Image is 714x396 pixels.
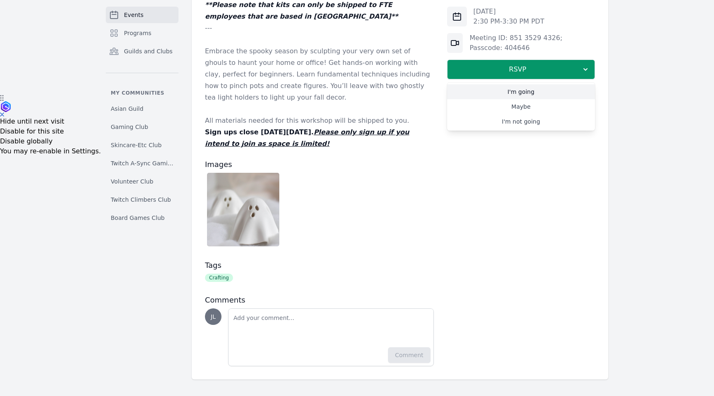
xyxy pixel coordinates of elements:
[124,29,151,37] span: Programs
[205,1,398,20] em: **Please note that kits can only be shipped to FTE employees that are based in [GEOGRAPHIC_DATA]**
[106,156,178,171] a: Twitch A-Sync Gaming (TAG) Club
[111,177,153,186] span: Volunteer Club
[106,101,178,116] a: Asian Guild
[106,192,178,207] a: Twitch Climbers Club
[205,260,434,270] h3: Tags
[111,123,148,131] span: Gaming Club
[111,159,174,167] span: Twitch A-Sync Gaming (TAG) Club
[474,17,545,26] p: 2:30 PM - 3:30 PM PDT
[474,7,545,17] p: [DATE]
[447,83,595,131] div: RSVP
[124,47,173,55] span: Guilds and Clubs
[454,64,581,74] span: RSVP
[111,105,143,113] span: Asian Guild
[106,7,178,23] a: Events
[106,90,178,96] p: My communities
[205,128,409,148] strong: Sign ups close [DATE][DATE].
[106,25,178,41] a: Programs
[447,114,595,129] a: I'm not going
[447,60,595,79] button: RSVP
[469,34,562,52] a: Meeting ID: 851 3529 4326; Passcode: 404646
[106,7,178,225] nav: Sidebar
[211,314,216,320] span: JL
[447,99,595,114] a: Maybe
[111,214,164,222] span: Board Games Club
[388,347,431,363] button: Comment
[205,22,434,34] p: ---
[205,295,434,305] h3: Comments
[205,45,434,103] p: Embrace the spooky season by sculpting your very own set of ghouls to haunt your home or office! ...
[205,160,434,169] h3: Images
[124,11,143,19] span: Events
[205,274,233,282] span: Crafting
[205,115,434,126] p: All materials needed for this workshop will be shipped to you.
[106,43,178,60] a: Guilds and Clubs
[106,174,178,189] a: Volunteer Club
[106,210,178,225] a: Board Games Club
[106,138,178,153] a: Skincare-Etc Club
[111,196,171,204] span: Twitch Climbers Club
[111,141,162,149] span: Skincare-Etc Club
[447,84,595,99] a: I'm going
[106,119,178,134] a: Gaming Club
[207,173,279,246] img: Screenshot%202025-08-18%20at%2011.44.36%E2%80%AFAM.png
